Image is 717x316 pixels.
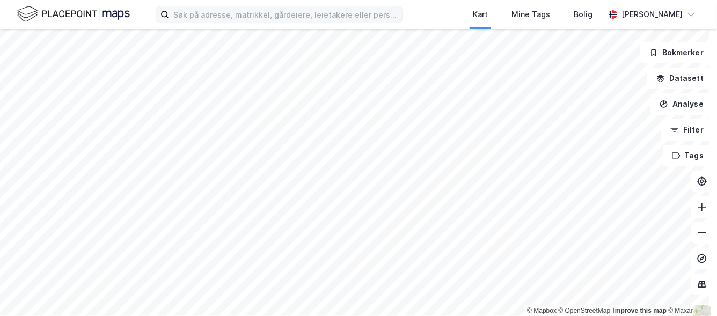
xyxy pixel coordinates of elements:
[527,307,557,314] a: Mapbox
[613,307,667,314] a: Improve this map
[663,145,713,166] button: Tags
[169,6,402,23] input: Søk på adresse, matrikkel, gårdeiere, leietakere eller personer
[661,119,713,141] button: Filter
[663,264,717,316] div: Kontrollprogram for chat
[559,307,611,314] a: OpenStreetMap
[511,8,550,21] div: Mine Tags
[647,68,713,89] button: Datasett
[574,8,592,21] div: Bolig
[621,8,683,21] div: [PERSON_NAME]
[650,93,713,115] button: Analyse
[640,42,713,63] button: Bokmerker
[473,8,488,21] div: Kart
[663,264,717,316] iframe: Chat Widget
[17,5,130,24] img: logo.f888ab2527a4732fd821a326f86c7f29.svg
